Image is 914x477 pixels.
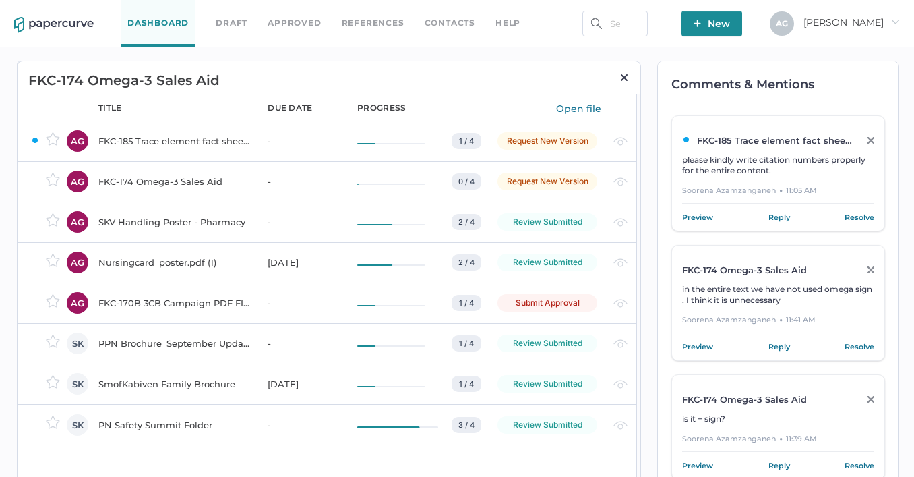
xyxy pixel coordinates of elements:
[619,72,630,83] img: close-black.4e89dfbd.svg
[682,459,713,472] a: Preview
[845,211,874,224] a: Resolve
[694,11,730,36] span: New
[682,211,713,224] a: Preview
[682,184,874,204] div: Soorena Azamzanganeh 11:05 AM
[591,18,602,29] img: search.bf03fe8b.svg
[671,78,898,90] h2: Comments & Mentions
[768,211,790,224] a: Reply
[425,16,475,30] a: Contacts
[682,314,874,333] div: Soorena Azamzanganeh 11:41 AM
[495,16,520,30] div: help
[268,16,321,30] a: Approved
[216,16,247,30] a: Draft
[682,155,865,175] span: please kindly write citation numbers properly for the entire content.
[803,16,900,28] span: [PERSON_NAME]
[682,432,874,452] div: Soorena Azamzanganeh 11:39 AM
[582,11,648,36] input: Search Workspace
[682,340,713,354] a: Preview
[779,432,783,445] div: ●
[28,70,557,90] h1: FKC-174 Omega-3 Sales Aid
[682,135,855,146] div: FKC-185 Trace element fact sheet update
[682,414,725,424] span: is it + sign?
[768,459,790,472] a: Reply
[779,184,783,196] div: ●
[768,340,790,354] a: Reply
[556,102,623,115] a: Open file
[776,18,788,28] span: A G
[779,314,783,326] div: ●
[867,137,874,144] img: close-grey.86d01b58.svg
[694,20,701,27] img: plus-white.e19ec114.svg
[682,394,855,405] div: FKC-174 Omega-3 Sales Aid
[867,266,874,273] img: close-grey.86d01b58.svg
[845,459,874,472] a: Resolve
[682,284,872,305] span: in the entire text we have not used omega sign . I think it is unnecessary
[890,17,900,26] i: arrow_right
[845,340,874,354] a: Resolve
[14,17,94,33] img: papercurve-logo-colour.7244d18c.svg
[682,264,855,275] div: FKC-174 Omega-3 Sales Aid
[867,396,874,403] img: close-grey.86d01b58.svg
[681,11,742,36] button: New
[682,136,690,144] img: ZaPP2z7XVwAAAABJRU5ErkJggg==
[342,16,404,30] a: References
